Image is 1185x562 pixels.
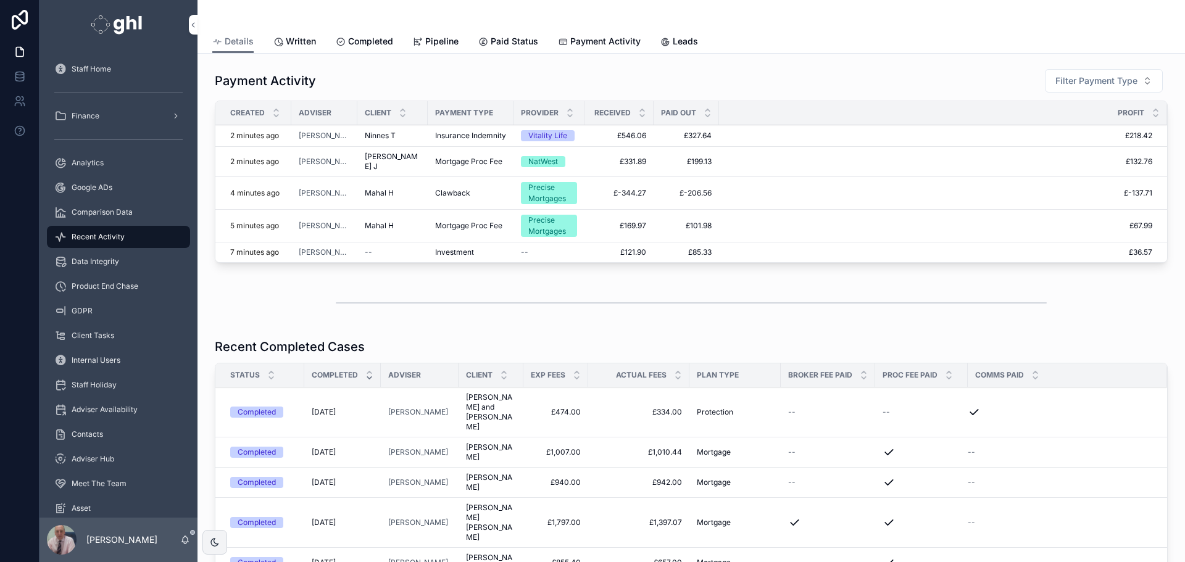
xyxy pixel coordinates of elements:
[661,221,712,231] a: £101.98
[697,518,773,527] a: Mortgage
[435,221,506,231] a: Mortgage Proc Fee
[47,152,190,174] a: Analytics
[592,131,646,141] a: £546.06
[968,518,1152,527] a: --
[299,131,350,141] a: [PERSON_NAME]
[592,157,646,167] a: £331.89
[72,454,114,464] span: Adviser Hub
[521,247,528,257] span: --
[365,108,391,118] span: Client
[47,226,190,248] a: Recent Activity
[299,247,350,257] a: [PERSON_NAME]
[491,35,538,48] span: Paid Status
[435,221,502,231] span: Mortgage Proc Fee
[661,157,712,167] a: £199.13
[47,497,190,519] a: Asset
[531,518,581,527] a: £1,797.00
[661,108,696,118] span: Paid Out
[1055,75,1137,87] span: Filter Payment Type
[365,152,420,171] a: [PERSON_NAME] J
[72,331,114,341] span: Client Tasks
[413,30,459,55] a: Pipeline
[238,407,276,418] div: Completed
[531,477,581,487] span: £940.00
[719,221,1152,231] span: £67.99
[697,407,773,417] a: Protection
[299,188,350,198] a: [PERSON_NAME]
[388,518,451,527] a: [PERSON_NAME]
[660,30,698,55] a: Leads
[521,156,577,167] a: NatWest
[273,30,316,55] a: Written
[596,477,682,487] a: £942.00
[230,131,284,141] a: 2 minutes ago
[788,477,796,487] span: --
[47,105,190,127] a: Finance
[466,503,516,542] a: [PERSON_NAME] [PERSON_NAME]
[299,157,350,167] a: [PERSON_NAME]
[230,188,284,198] a: 4 minutes ago
[230,407,297,418] a: Completed
[975,370,1024,380] span: Comms Paid
[388,407,451,417] a: [PERSON_NAME]
[365,247,372,257] span: --
[47,250,190,273] a: Data Integrity
[388,518,448,527] span: [PERSON_NAME]
[466,473,516,492] a: [PERSON_NAME]
[72,503,91,513] span: Asset
[661,188,712,198] span: £-206.56
[238,477,276,488] div: Completed
[299,221,350,231] a: [PERSON_NAME]
[365,247,420,257] a: --
[466,392,516,432] a: [PERSON_NAME] and [PERSON_NAME]
[47,374,190,396] a: Staff Holiday
[47,473,190,495] a: Meet The Team
[697,447,773,457] a: Mortgage
[592,188,646,198] a: £-344.27
[528,182,570,204] div: Precise Mortgages
[592,247,646,257] a: £121.90
[435,131,506,141] a: Insurance Indemnity
[616,370,667,380] span: Actual Fees
[72,306,93,316] span: GDPR
[230,157,284,167] a: 2 minutes ago
[312,447,373,457] a: [DATE]
[697,518,731,527] span: Mortgage
[299,108,331,118] span: Adviser
[388,477,451,487] a: [PERSON_NAME]
[697,370,739,380] span: Plan Type
[719,157,1152,167] span: £132.76
[570,35,641,48] span: Payment Activity
[673,35,698,48] span: Leads
[72,380,117,390] span: Staff Holiday
[230,247,279,257] p: 7 minutes ago
[72,64,111,74] span: Staff Home
[596,518,682,527] span: £1,397.07
[230,131,279,141] p: 2 minutes ago
[348,35,393,48] span: Completed
[72,479,127,489] span: Meet The Team
[719,188,1152,198] span: £-137.71
[788,447,796,457] span: --
[531,407,581,417] span: £474.00
[312,518,373,527] a: [DATE]
[238,447,276,458] div: Completed
[312,518,336,527] span: [DATE]
[72,158,104,168] span: Analytics
[388,447,448,457] span: [PERSON_NAME]
[72,207,133,217] span: Comparison Data
[388,447,451,457] a: [PERSON_NAME]
[47,324,190,347] a: Client Tasks
[661,131,712,141] a: £327.64
[72,111,99,121] span: Finance
[466,370,493,380] span: Client
[697,447,731,457] span: Mortgage
[521,130,577,141] a: Vitality Life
